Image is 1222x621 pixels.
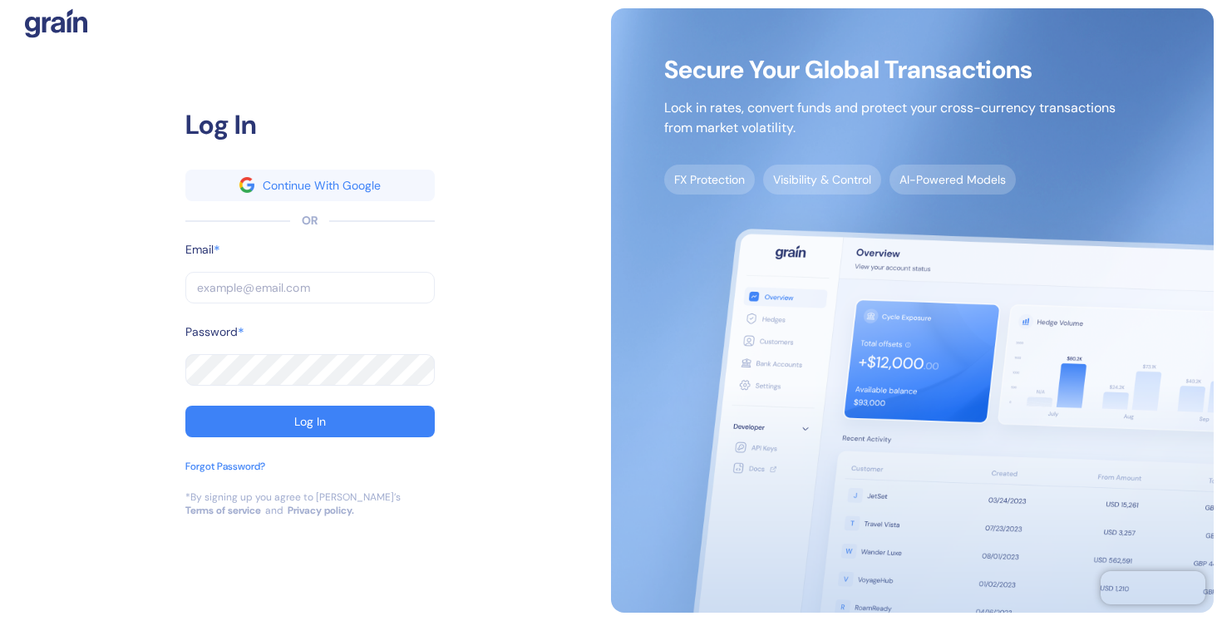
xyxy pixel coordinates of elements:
div: Log In [185,105,435,145]
div: *By signing up you agree to [PERSON_NAME]’s [185,490,401,504]
input: example@email.com [185,272,435,303]
iframe: Chatra live chat [1101,571,1205,604]
div: and [265,504,283,517]
a: Privacy policy. [288,504,354,517]
a: Terms of service [185,504,261,517]
button: Forgot Password? [185,459,265,490]
button: Log In [185,406,435,437]
div: Continue With Google [263,180,381,191]
img: signup-main-image [611,8,1214,613]
span: Secure Your Global Transactions [664,62,1116,78]
button: googleContinue With Google [185,170,435,201]
div: Forgot Password? [185,459,265,474]
div: Log In [294,416,326,427]
div: OR [302,212,318,229]
img: google [239,177,254,192]
p: Lock in rates, convert funds and protect your cross-currency transactions from market volatility. [664,98,1116,138]
img: logo [25,8,87,38]
span: AI-Powered Models [889,165,1016,195]
span: FX Protection [664,165,755,195]
label: Email [185,241,214,259]
label: Password [185,323,238,341]
span: Visibility & Control [763,165,881,195]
